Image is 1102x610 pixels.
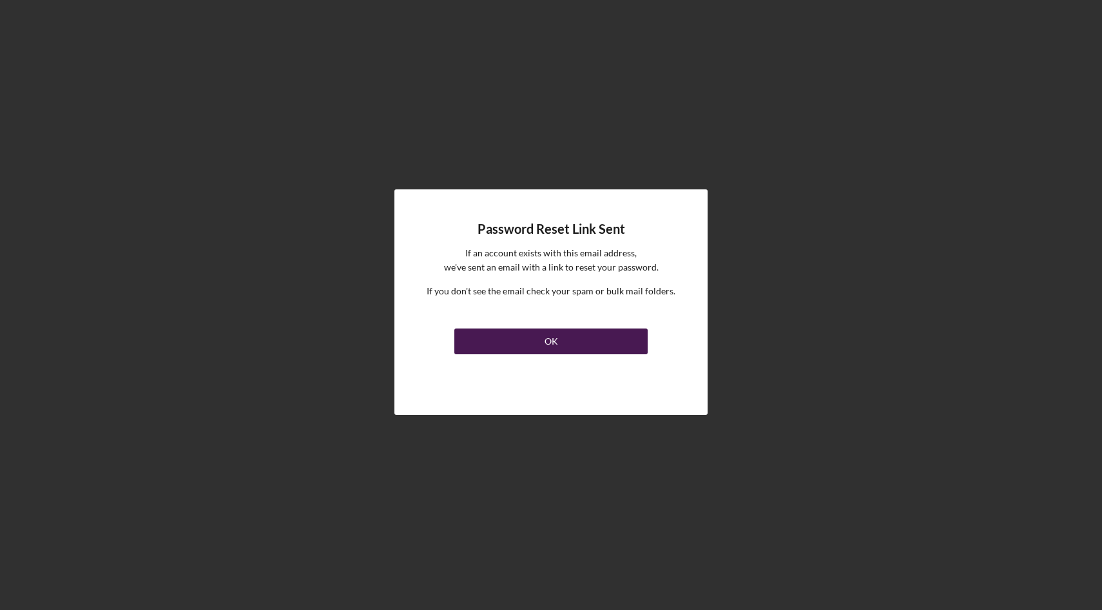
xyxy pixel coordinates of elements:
[454,323,648,354] a: OK
[454,329,648,354] button: OK
[545,329,558,354] div: OK
[478,222,625,236] h4: Password Reset Link Sent
[444,246,659,275] p: If an account exists with this email address, we've sent an email with a link to reset your passw...
[427,284,675,298] p: If you don't see the email check your spam or bulk mail folders.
